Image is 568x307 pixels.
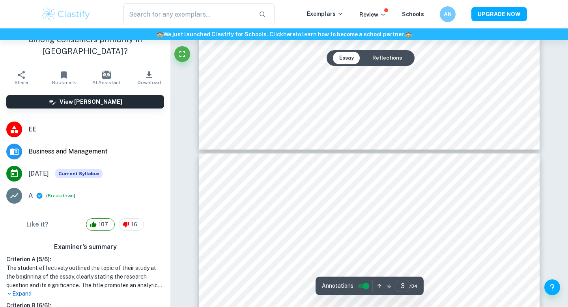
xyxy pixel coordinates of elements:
[28,147,164,156] span: Business and Management
[94,221,112,228] span: 187
[283,31,295,37] a: here
[92,80,121,85] span: AI Assistant
[128,67,170,89] button: Download
[2,30,566,39] h6: We just launched Clastify for Schools. Click to learn how to become a school partner.
[471,7,527,21] button: UPGRADE NOW
[174,46,190,62] button: Fullscreen
[119,218,144,231] div: 16
[6,255,164,264] h6: Criterion A [ 5 / 6 ]:
[6,290,164,298] p: Expand
[55,169,103,178] span: Current Syllabus
[307,9,344,18] p: Exemplars
[443,10,452,19] h6: AN
[15,80,28,85] span: Share
[85,67,128,89] button: AI Assistant
[440,6,456,22] button: AN
[402,11,424,17] a: Schools
[333,52,360,64] button: Essay
[28,169,49,178] span: [DATE]
[544,279,560,295] button: Help and Feedback
[6,95,164,109] button: View [PERSON_NAME]
[46,192,75,200] span: ( )
[359,10,386,19] p: Review
[26,220,49,229] h6: Like it?
[3,242,167,252] h6: Examiner's summary
[52,80,76,85] span: Bookmark
[6,264,164,290] h1: The student effectively outlined the topic of their study at the beginning of the essay, clearly ...
[55,169,103,178] div: This exemplar is based on the current syllabus. Feel free to refer to it for inspiration/ideas wh...
[366,52,408,64] button: Reflections
[48,192,74,199] button: Breakdown
[60,97,122,106] h6: View [PERSON_NAME]
[409,283,417,290] span: / 34
[43,67,85,89] button: Bookmark
[41,6,91,22] img: Clastify logo
[28,125,164,134] span: EE
[123,3,252,25] input: Search for any exemplars...
[86,218,115,231] div: 187
[322,282,353,290] span: Annotations
[157,31,163,37] span: 🏫
[405,31,412,37] span: 🏫
[102,71,111,79] img: AI Assistant
[138,80,161,85] span: Download
[127,221,142,228] span: 16
[28,191,33,200] p: A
